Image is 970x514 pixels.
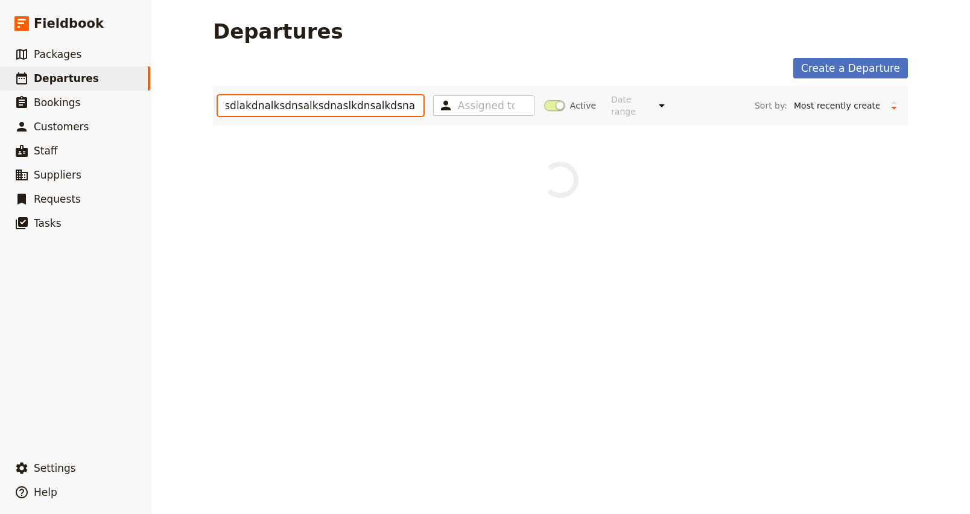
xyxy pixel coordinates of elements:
span: Customers [34,121,89,133]
a: Create a Departure [793,58,908,78]
h1: Departures [213,19,343,43]
select: Sort by: [788,97,885,115]
span: Settings [34,462,76,474]
span: Requests [34,193,81,205]
span: Fieldbook [34,14,104,33]
span: Staff [34,145,58,157]
span: Bookings [34,97,80,109]
span: Departures [34,72,99,84]
span: Active [570,100,596,112]
span: Packages [34,48,81,60]
input: Assigned to [458,98,515,113]
span: Sort by: [755,100,787,112]
span: Suppliers [34,169,81,181]
span: Tasks [34,217,62,229]
span: Help [34,486,57,498]
button: Change sort direction [885,97,903,115]
input: Type to filter [218,95,423,116]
